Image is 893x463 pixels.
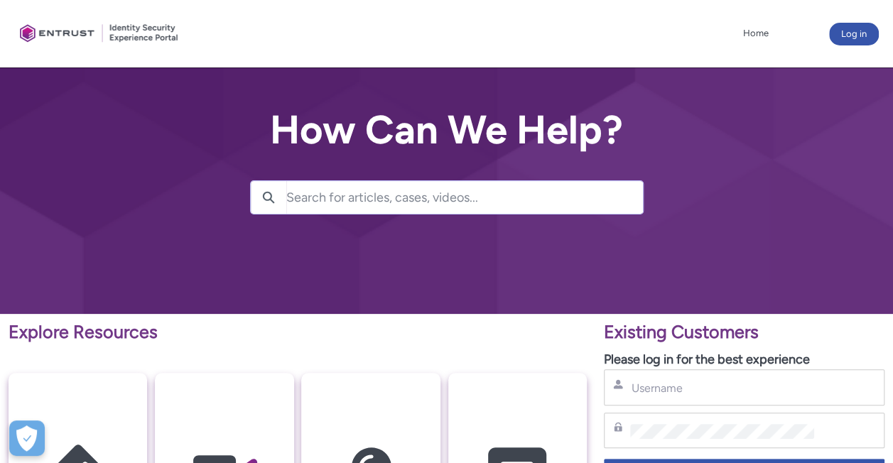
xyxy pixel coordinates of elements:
[9,319,587,346] p: Explore Resources
[630,381,813,396] input: Username
[604,319,884,346] p: Existing Customers
[829,23,879,45] button: Log in
[286,181,643,214] input: Search for articles, cases, videos...
[9,420,45,456] button: Open Preferences
[740,23,772,44] a: Home
[9,420,45,456] div: Cookie Preferences
[828,398,893,463] iframe: Qualified Messenger
[250,108,644,152] h2: How Can We Help?
[604,350,884,369] p: Please log in for the best experience
[251,181,286,214] button: Search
